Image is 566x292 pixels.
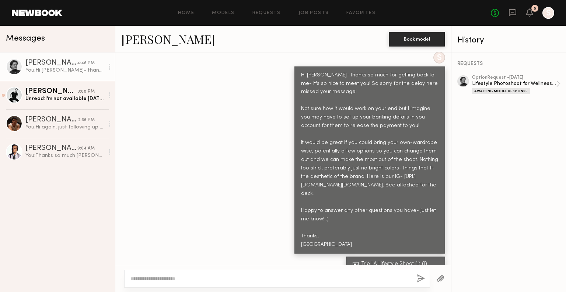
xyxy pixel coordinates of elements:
[252,11,281,16] a: Requests
[25,67,104,74] div: You: Hi [PERSON_NAME]- thanks so much for getting back to me- it's so nice to meet you! So sorry ...
[25,124,104,131] div: You: Hi again, just following up to confirm if you’ll be available for the shoot [DATE]. Please l...
[353,261,441,271] a: Trip LA Lifestyle Shoot (1) (1).pdf12.04 MBClick to download
[534,7,536,11] div: 5
[77,145,95,152] div: 9:04 AM
[457,36,560,45] div: History
[472,75,556,80] div: option Request • [DATE]
[389,32,445,47] button: Book model
[457,61,560,66] div: REQUESTS
[121,31,215,47] a: [PERSON_NAME]
[212,11,234,16] a: Models
[542,7,554,19] a: S
[298,11,329,16] a: Job Posts
[78,117,95,124] div: 2:36 PM
[301,71,439,249] div: Hi [PERSON_NAME]- thanks so much for getting back to me- it's so nice to meet you! So sorry for t...
[6,34,45,43] span: Messages
[25,59,77,67] div: [PERSON_NAME]
[472,80,556,87] div: Lifestyle Photoshoot for Wellness Drink Brand
[25,116,78,124] div: [PERSON_NAME]
[78,88,95,95] div: 3:08 PM
[178,11,195,16] a: Home
[472,75,560,94] a: optionRequest •[DATE]Lifestyle Photoshoot for Wellness Drink BrandAwaiting Model Response
[25,88,78,95] div: [PERSON_NAME]
[361,261,441,267] div: Trip LA Lifestyle Shoot (1) (1)
[77,60,95,67] div: 4:46 PM
[389,35,445,42] a: Book model
[472,88,530,94] div: Awaiting Model Response
[25,152,104,159] div: You: Thanks so much [PERSON_NAME]!
[25,145,77,152] div: [PERSON_NAME]
[25,95,104,102] div: Unread: I’m not available [DATE] afternoon unfortunately!!
[346,11,375,16] a: Favorites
